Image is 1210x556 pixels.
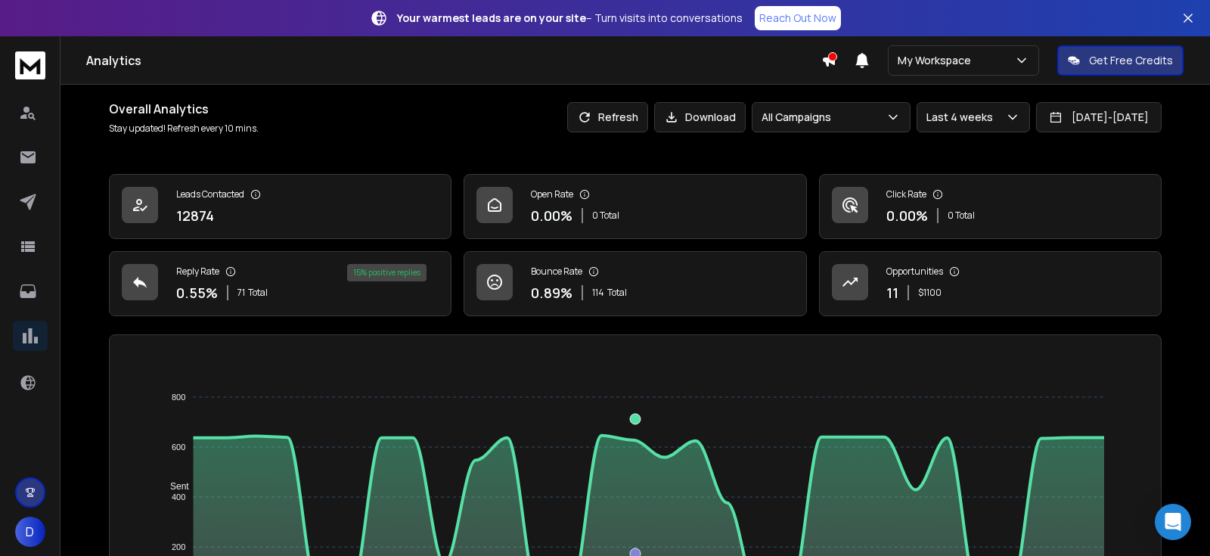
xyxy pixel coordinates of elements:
[176,282,218,303] p: 0.55 %
[159,481,189,492] span: Sent
[15,517,45,547] button: D
[172,542,185,551] tspan: 200
[1155,504,1191,540] div: Open Intercom Messenger
[592,287,604,299] span: 114
[15,51,45,79] img: logo
[464,251,806,316] a: Bounce Rate0.89%114Total
[886,282,898,303] p: 11
[886,266,943,278] p: Opportunities
[886,188,926,200] p: Click Rate
[755,6,841,30] a: Reach Out Now
[531,205,572,226] p: 0.00 %
[598,110,638,125] p: Refresh
[248,287,268,299] span: Total
[1036,102,1162,132] button: [DATE]-[DATE]
[86,51,821,70] h1: Analytics
[176,205,214,226] p: 12874
[397,11,586,25] strong: Your warmest leads are on your site
[926,110,999,125] p: Last 4 weeks
[1089,53,1173,68] p: Get Free Credits
[172,393,185,402] tspan: 800
[176,266,219,278] p: Reply Rate
[397,11,743,26] p: – Turn visits into conversations
[819,174,1162,239] a: Click Rate0.00%0 Total
[762,110,837,125] p: All Campaigns
[607,287,627,299] span: Total
[109,123,259,135] p: Stay updated! Refresh every 10 mins.
[109,100,259,118] h1: Overall Analytics
[819,251,1162,316] a: Opportunities11$1100
[886,205,928,226] p: 0.00 %
[109,251,451,316] a: Reply Rate0.55%71Total15% positive replies
[531,266,582,278] p: Bounce Rate
[898,53,977,68] p: My Workspace
[567,102,648,132] button: Refresh
[176,188,244,200] p: Leads Contacted
[464,174,806,239] a: Open Rate0.00%0 Total
[948,210,975,222] p: 0 Total
[172,443,185,452] tspan: 600
[592,210,619,222] p: 0 Total
[1057,45,1184,76] button: Get Free Credits
[654,102,746,132] button: Download
[685,110,736,125] p: Download
[109,174,451,239] a: Leads Contacted12874
[918,287,942,299] p: $ 1100
[347,264,427,281] div: 15 % positive replies
[237,287,245,299] span: 71
[172,492,185,502] tspan: 400
[531,188,573,200] p: Open Rate
[759,11,836,26] p: Reach Out Now
[531,282,572,303] p: 0.89 %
